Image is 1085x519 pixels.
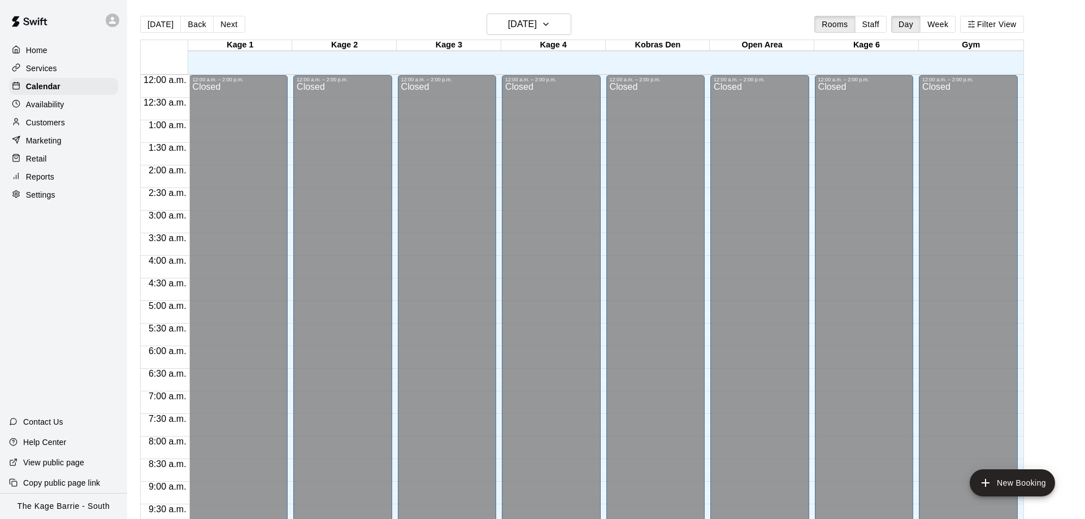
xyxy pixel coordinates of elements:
[9,60,118,77] a: Services
[292,40,397,51] div: Kage 2
[23,477,100,489] p: Copy public page link
[9,150,118,167] a: Retail
[26,171,54,182] p: Reports
[9,96,118,113] a: Availability
[26,45,47,56] p: Home
[146,391,189,401] span: 7:00 a.m.
[146,437,189,446] span: 8:00 a.m.
[146,143,189,152] span: 1:30 a.m.
[9,114,118,131] a: Customers
[26,63,57,74] p: Services
[397,40,501,51] div: Kage 3
[146,482,189,491] span: 9:00 a.m.
[146,414,189,424] span: 7:30 a.m.
[26,135,62,146] p: Marketing
[188,40,293,51] div: Kage 1
[9,186,118,203] a: Settings
[505,77,597,82] div: 12:00 a.m. – 2:00 p.m.
[146,278,189,288] span: 4:30 a.m.
[146,459,189,469] span: 8:30 a.m.
[140,16,181,33] button: [DATE]
[487,14,571,35] button: [DATE]
[814,16,855,33] button: Rooms
[9,42,118,59] a: Home
[146,324,189,333] span: 5:30 a.m.
[960,16,1023,33] button: Filter View
[146,165,189,175] span: 2:00 a.m.
[891,16,921,33] button: Day
[297,77,389,82] div: 12:00 a.m. – 2:00 p.m.
[146,256,189,265] span: 4:00 a.m.
[146,504,189,514] span: 9:30 a.m.
[26,81,60,92] p: Calendar
[919,40,1023,51] div: Gym
[9,132,118,149] a: Marketing
[146,369,189,378] span: 6:30 a.m.
[18,500,110,512] p: The Kage Barrie - South
[146,346,189,356] span: 6:00 a.m.
[610,77,702,82] div: 12:00 a.m. – 2:00 p.m.
[26,99,64,110] p: Availability
[141,75,189,85] span: 12:00 a.m.
[146,188,189,198] span: 2:30 a.m.
[213,16,245,33] button: Next
[146,233,189,243] span: 3:30 a.m.
[146,120,189,130] span: 1:00 a.m.
[920,16,956,33] button: Week
[146,211,189,220] span: 3:00 a.m.
[193,77,285,82] div: 12:00 a.m. – 2:00 p.m.
[26,153,47,164] p: Retail
[146,301,189,311] span: 5:00 a.m.
[141,98,189,107] span: 12:30 a.m.
[970,469,1055,496] button: add
[710,40,814,51] div: Open Area
[401,77,493,82] div: 12:00 a.m. – 2:00 p.m.
[23,457,84,468] p: View public page
[818,77,910,82] div: 12:00 a.m. – 2:00 p.m.
[508,16,537,32] h6: [DATE]
[501,40,606,51] div: Kage 4
[9,78,118,95] a: Calendar
[23,437,66,448] p: Help Center
[855,16,887,33] button: Staff
[714,77,806,82] div: 12:00 a.m. – 2:00 p.m.
[26,189,55,200] p: Settings
[180,16,214,33] button: Back
[922,77,1014,82] div: 12:00 a.m. – 2:00 p.m.
[606,40,710,51] div: Kobras Den
[814,40,919,51] div: Kage 6
[9,168,118,185] a: Reports
[23,416,63,428] p: Contact Us
[26,117,65,128] p: Customers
